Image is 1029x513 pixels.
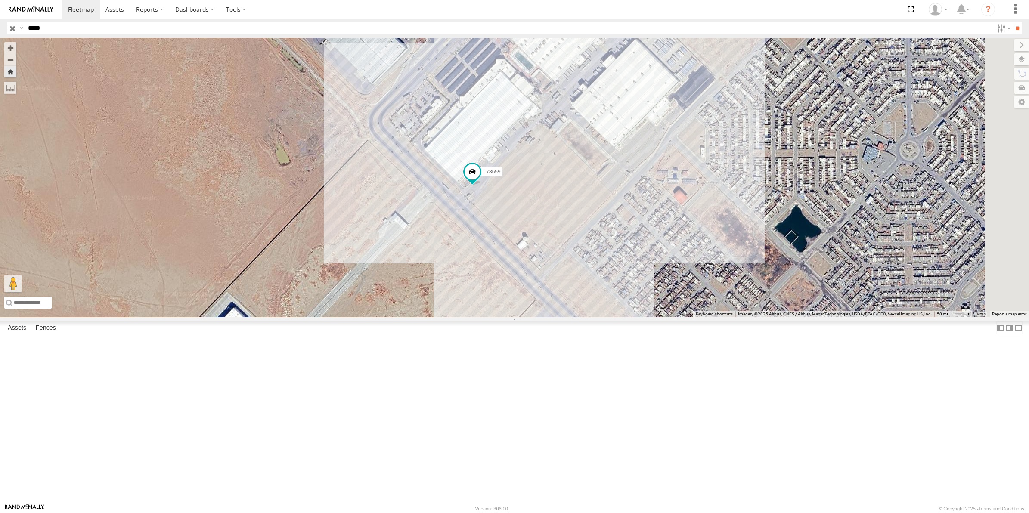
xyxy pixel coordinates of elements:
[976,312,986,316] a: Terms (opens in new tab)
[926,3,951,16] div: Roberto Garcia
[1014,321,1023,334] label: Hide Summary Table
[31,322,60,334] label: Fences
[939,506,1024,511] div: © Copyright 2025 -
[934,311,972,317] button: Map Scale: 50 m per 49 pixels
[18,22,25,34] label: Search Query
[979,506,1024,511] a: Terms and Conditions
[4,82,16,94] label: Measure
[4,42,16,54] button: Zoom in
[484,169,501,175] span: L78659
[992,312,1026,316] a: Report a map error
[4,66,16,77] button: Zoom Home
[3,322,31,334] label: Assets
[696,311,733,317] button: Keyboard shortcuts
[1014,96,1029,108] label: Map Settings
[4,54,16,66] button: Zoom out
[738,312,932,316] span: Imagery ©2025 Airbus, CNES / Airbus, Maxar Technologies, USDA/FPAC/GEO, Vexcel Imaging US, Inc.
[994,22,1012,34] label: Search Filter Options
[981,3,995,16] i: ?
[9,6,53,12] img: rand-logo.svg
[1005,321,1014,334] label: Dock Summary Table to the Right
[937,312,947,316] span: 50 m
[5,504,44,513] a: Visit our Website
[996,321,1005,334] label: Dock Summary Table to the Left
[4,275,22,292] button: Drag Pegman onto the map to open Street View
[475,506,508,511] div: Version: 306.00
